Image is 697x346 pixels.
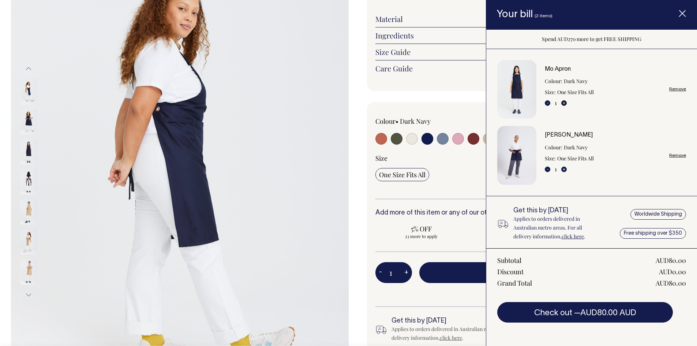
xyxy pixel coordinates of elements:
a: click here [562,233,584,240]
button: Previous [23,60,34,77]
button: + [561,167,567,172]
img: khaki [20,199,37,225]
span: AUD80.00 AUD [580,309,636,317]
img: dark-navy [20,109,37,135]
div: Grand Total [497,279,532,287]
div: AUD80.00 [656,279,686,287]
button: - [545,167,550,172]
img: dark-navy [20,169,37,195]
img: dark-navy [20,139,37,165]
span: Spend AUD270 more to get FREE SHIPPING [542,36,641,42]
a: [PERSON_NAME] [545,133,593,138]
a: Ingredients [375,31,663,40]
a: click here [440,334,462,341]
dt: Colour: [545,143,562,152]
a: Care Guide [375,64,663,73]
a: Remove [669,87,686,92]
dd: One Size Fits All [557,154,594,163]
img: Bobby Apron [497,126,536,185]
div: Subtotal [497,256,521,265]
img: khaki [20,259,37,285]
a: Remove [669,153,686,158]
span: 10% OFF [476,224,561,233]
span: 5% OFF [379,224,464,233]
img: Mo Apron [497,60,536,119]
div: Discount [497,267,524,276]
dt: Colour: [545,77,562,86]
input: 5% OFF 23 more to apply [375,222,468,241]
button: Add to bill —AUD42.00 [419,262,663,283]
div: AUD80.00 [656,256,686,265]
button: - [375,265,386,280]
h6: Get this by [DATE] [391,317,533,325]
span: (2 items) [535,14,552,18]
button: Next [23,287,34,304]
h6: Add more of this item or any of our other to save [375,209,663,217]
span: 48 more to apply [476,233,561,239]
label: Dark Navy [400,117,431,126]
p: Applies to orders delivered in Australian metro areas. For all delivery information, . [513,215,600,241]
dd: Dark Navy [564,77,588,86]
div: AUD0.00 [659,267,686,276]
a: Size Guide [375,48,663,56]
dt: Size: [545,88,556,97]
span: • [396,117,398,126]
span: Spend AUD270 more to get FREE SHIPPING [419,287,663,296]
span: One Size Fits All [379,170,426,179]
div: Colour [375,117,491,126]
dd: One Size Fits All [557,88,594,97]
img: dark-navy [20,79,37,105]
button: Check out —AUD80.00 AUD [497,302,673,323]
button: + [561,100,567,106]
a: Mo Apron [545,67,571,72]
img: khaki [20,229,37,255]
div: Applies to orders delivered in Australian metro areas. For all delivery information, . [391,325,533,342]
button: + [401,265,412,280]
h6: Get this by [DATE] [513,207,600,215]
dd: Dark Navy [564,143,588,152]
a: Material [375,15,663,23]
span: 23 more to apply [379,233,464,239]
input: One Size Fits All [375,168,429,181]
dt: Size: [545,154,556,163]
input: 10% OFF 48 more to apply [472,222,564,241]
button: - [545,100,550,106]
div: Size [375,154,663,163]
